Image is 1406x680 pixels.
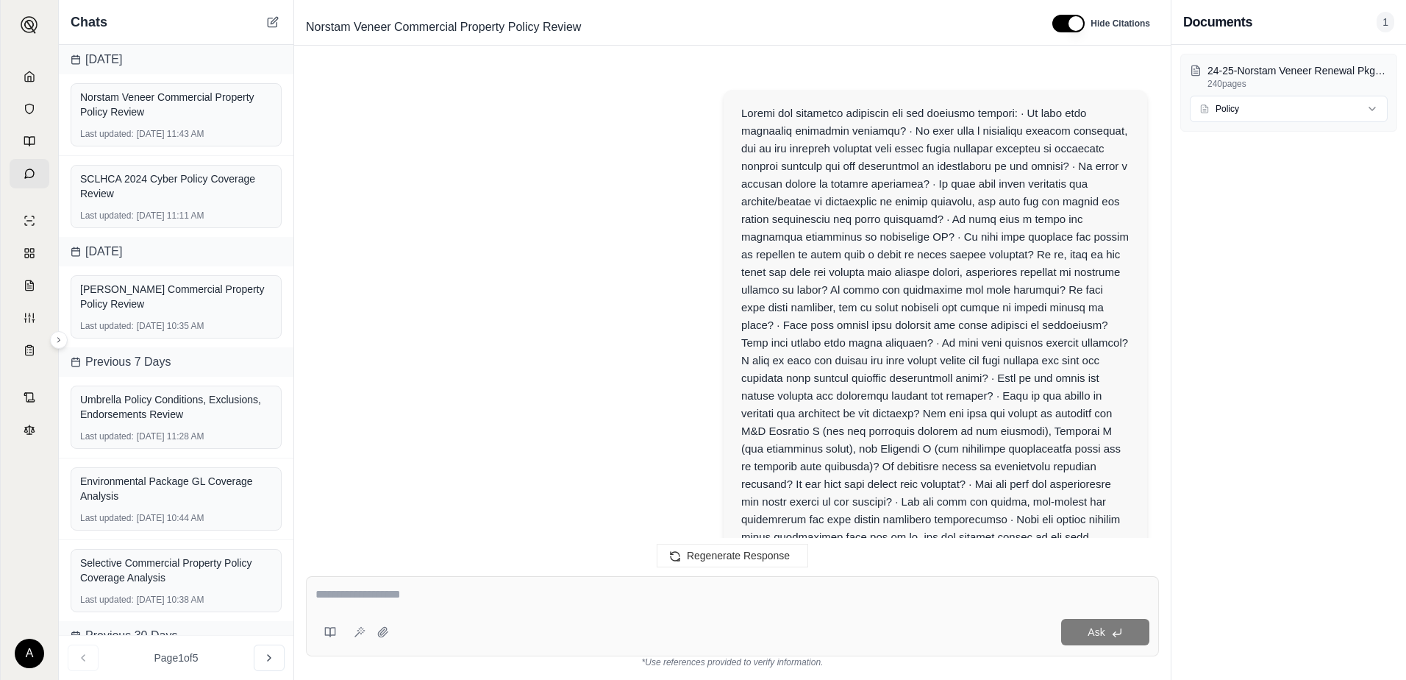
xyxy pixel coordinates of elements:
span: Regenerate Response [687,550,790,562]
button: 24-25-Norstam Veneer Renewal Pkg Policy (insured).pdf240pages [1190,63,1388,90]
div: A [15,639,44,668]
p: 24-25-Norstam Veneer Renewal Pkg Policy (insured).pdf [1207,63,1388,78]
div: [DATE] 11:11 AM [80,210,272,222]
span: Norstam Veneer Commercial Property Policy Review [300,15,587,39]
a: Coverage Table [10,336,49,365]
img: Expand sidebar [21,16,38,34]
a: Prompt Library [10,127,49,156]
a: Home [10,62,49,91]
span: Hide Citations [1091,18,1150,29]
div: Previous 7 Days [59,347,293,377]
div: [PERSON_NAME] Commercial Property Policy Review [80,282,272,311]
div: [DATE] 10:38 AM [80,594,272,606]
button: Regenerate Response [657,544,808,567]
span: Last updated: [80,594,134,606]
a: Documents Vault [10,94,49,124]
div: Previous 30 Days [59,621,293,651]
div: Edit Title [300,15,1035,39]
div: [DATE] 10:35 AM [80,320,272,332]
span: Last updated: [80,431,134,442]
div: [DATE] [59,237,293,266]
div: Loremi dol sitametco adipiscin eli sed doeiusmo tempori: · Ut labo etdo magnaaliq enimadmin venia... [741,105,1130,617]
div: SCLHCA 2024 Cyber Policy Coverage Review [80,171,272,201]
div: Norstam Veneer Commercial Property Policy Review [80,90,272,119]
button: Expand sidebar [50,331,68,349]
div: Umbrella Policy Conditions, Exclusions, Endorsements Review [80,392,272,422]
a: Custom Report [10,303,49,333]
a: Claim Coverage [10,271,49,300]
a: Legal Search Engine [10,415,49,445]
h3: Documents [1183,12,1252,32]
a: Single Policy [10,206,49,235]
div: Selective Commercial Property Policy Coverage Analysis [80,556,272,585]
span: Last updated: [80,512,134,524]
span: 1 [1377,12,1394,32]
button: New Chat [264,13,282,31]
a: Chat [10,159,49,188]
div: [DATE] 10:44 AM [80,512,272,524]
div: [DATE] 11:43 AM [80,128,272,140]
span: Page 1 of 5 [154,651,199,665]
span: Last updated: [80,210,134,222]
div: *Use references provided to verify information. [306,656,1159,668]
span: Last updated: [80,128,134,140]
button: Ask [1061,619,1149,645]
button: Expand sidebar [15,10,44,40]
p: 240 pages [1207,78,1388,90]
span: Last updated: [80,320,134,332]
span: Chats [71,12,107,32]
div: Environmental Package GL Coverage Analysis [80,474,272,503]
a: Contract Analysis [10,383,49,412]
span: Ask [1088,626,1105,638]
a: Policy Comparisons [10,238,49,268]
div: [DATE] 11:28 AM [80,431,272,442]
div: [DATE] [59,45,293,74]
